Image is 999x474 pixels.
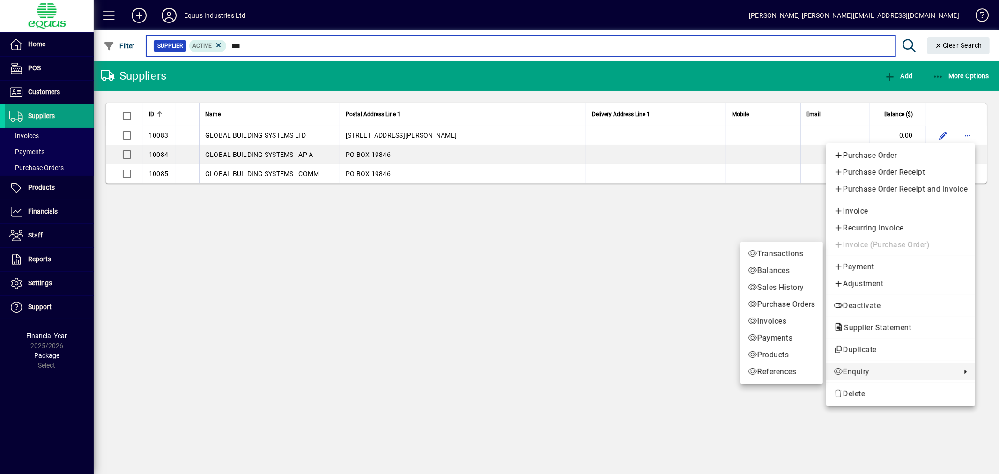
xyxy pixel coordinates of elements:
span: Payments [748,333,815,344]
span: Invoice [834,206,968,217]
span: Enquiry [834,366,956,378]
span: Payment [834,261,968,273]
span: Duplicate [834,344,968,355]
span: Delete [834,388,968,400]
span: Products [748,349,815,361]
span: Adjustment [834,278,968,289]
span: Purchase Order [834,150,968,161]
span: Purchase Orders [748,299,815,310]
button: Deactivate supplier [826,297,975,314]
span: Purchase Order Receipt and Invoice [834,184,968,195]
span: Invoices [748,316,815,327]
span: Recurring Invoice [834,222,968,234]
span: References [748,366,815,378]
span: Balances [748,265,815,276]
span: Supplier Statement [834,323,916,332]
span: Deactivate [834,300,968,311]
span: Purchase Order Receipt [834,167,968,178]
span: Transactions [748,248,815,259]
span: Sales History [748,282,815,293]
